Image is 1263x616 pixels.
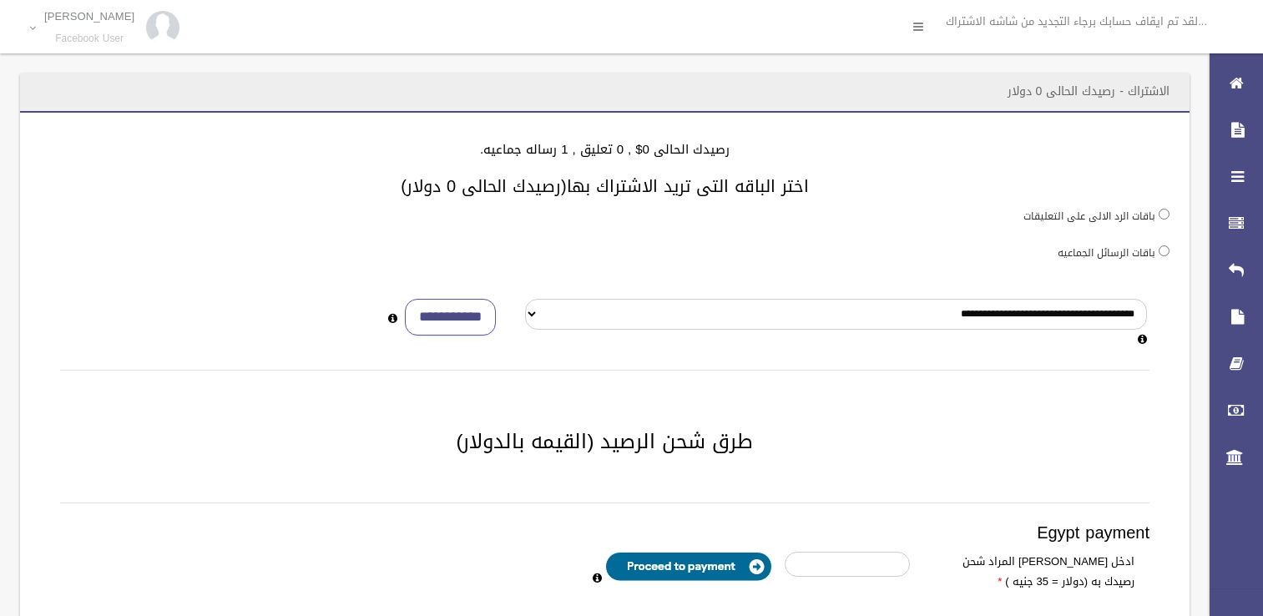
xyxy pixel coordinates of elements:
h2: طرق شحن الرصيد (القيمه بالدولار) [40,431,1170,452]
label: ادخل [PERSON_NAME] المراد شحن رصيدك به (دولار = 35 جنيه ) [922,552,1147,592]
img: 84628273_176159830277856_972693363922829312_n.jpg [146,11,179,44]
h4: رصيدك الحالى 0$ , 0 تعليق , 1 رساله جماعيه. [40,143,1170,157]
h3: اختر الباقه التى تريد الاشتراك بها(رصيدك الحالى 0 دولار) [40,177,1170,195]
header: الاشتراك - رصيدك الحالى 0 دولار [988,75,1190,108]
label: باقات الرسائل الجماعيه [1058,244,1155,262]
small: Facebook User [44,33,134,45]
p: [PERSON_NAME] [44,10,134,23]
label: باقات الرد الالى على التعليقات [1023,207,1155,225]
h3: Egypt payment [60,523,1149,542]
